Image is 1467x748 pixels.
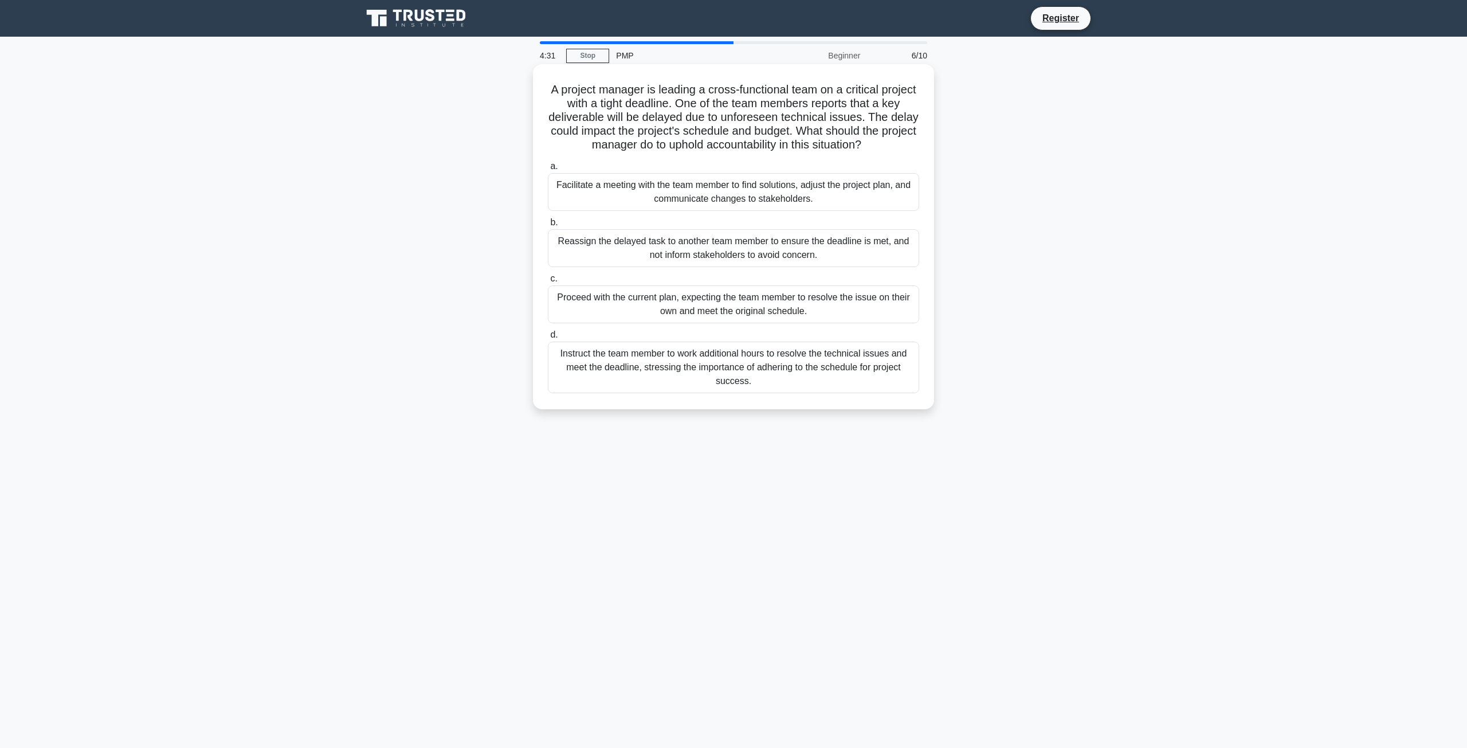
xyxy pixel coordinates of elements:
[533,44,566,67] div: 4:31
[550,273,557,283] span: c.
[566,49,609,63] a: Stop
[548,173,919,211] div: Facilitate a meeting with the team member to find solutions, adjust the project plan, and communi...
[550,330,558,339] span: d.
[550,161,558,171] span: a.
[548,285,919,323] div: Proceed with the current plan, expecting the team member to resolve the issue on their own and me...
[547,83,920,152] h5: A project manager is leading a cross-functional team on a critical project with a tight deadline....
[867,44,934,67] div: 6/10
[1035,11,1086,25] a: Register
[548,342,919,393] div: Instruct the team member to work additional hours to resolve the technical issues and meet the de...
[609,44,767,67] div: PMP
[767,44,867,67] div: Beginner
[548,229,919,267] div: Reassign the delayed task to another team member to ensure the deadline is met, and not inform st...
[550,217,558,227] span: b.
